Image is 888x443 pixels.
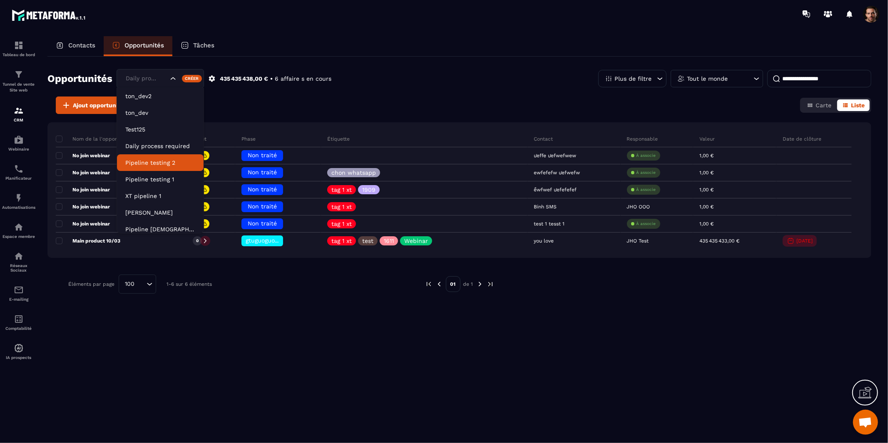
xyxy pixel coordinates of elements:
p: Phase [241,136,256,142]
p: No join webinar [56,152,110,159]
span: Non traité [248,220,277,227]
p: 6 affaire s en cours [275,75,331,83]
img: social-network [14,251,24,261]
p: 01 [446,276,460,292]
p: À associe [637,170,656,176]
span: Non traité [248,152,277,158]
div: Search for option [119,275,156,294]
a: automationsautomationsWebinaire [2,129,35,158]
div: Open chat [853,410,878,435]
img: automations [14,343,24,353]
p: Pipeline Christian [125,225,195,233]
p: Pipeline testing 1 [125,175,195,183]
span: Liste [851,102,865,109]
p: test [362,238,373,244]
span: Non traité [248,203,277,210]
p: Tout le monde [687,76,728,82]
button: Ajout opportunité [56,97,129,114]
input: Search for option [124,74,168,83]
span: Ajout opportunité [73,101,124,109]
p: Tâches [193,42,214,49]
a: formationformationTableau de bord [2,34,35,63]
a: Opportunités [104,36,172,56]
p: No join webinar [56,203,110,210]
p: ton_dev [125,109,195,117]
button: Carte [802,99,836,111]
p: JHO Test [627,238,649,244]
p: Test125 [125,125,195,134]
a: automationsautomationsAutomatisations [2,187,35,216]
p: tag 1 xt [331,238,352,244]
img: formation [14,69,24,79]
h2: Opportunités [47,70,112,87]
img: email [14,285,24,295]
a: Contacts [47,36,104,56]
p: Valeur [699,136,715,142]
p: CRM [2,118,35,122]
img: logo [12,7,87,22]
p: Date de clôture [783,136,821,142]
p: Webinaire [2,147,35,151]
p: 1,00 € [699,170,714,176]
p: Tableau de bord [2,52,35,57]
p: Webinar [404,238,428,244]
img: next [487,280,494,288]
p: 1,00 € [699,153,714,158]
p: Étiquette [327,136,350,142]
span: Non traité [248,169,277,176]
p: Éléments par page [68,281,114,287]
p: 1,00 € [699,187,714,193]
img: next [476,280,484,288]
p: No join webinar [56,169,110,176]
a: emailemailE-mailing [2,279,35,308]
a: accountantaccountantComptabilité [2,308,35,337]
p: ton_dev2 [125,92,195,100]
p: 1909 [362,187,376,193]
p: NGUYEN [125,208,195,217]
p: À associe [637,221,656,227]
p: Plus de filtre [614,76,652,82]
p: Comptabilité [2,326,35,331]
span: gtuguoguoigog [246,237,286,244]
p: Contact [534,136,553,142]
p: E-mailing [2,297,35,302]
p: tag 1 xt [331,221,352,227]
img: formation [14,106,24,116]
button: Liste [837,99,870,111]
p: Pipeline testing 2 [125,158,195,167]
img: formation [14,40,24,50]
a: automationsautomationsEspace membre [2,216,35,245]
img: automations [14,135,24,145]
p: No join webinar [56,186,110,193]
p: 1,00 € [699,221,714,227]
img: prev [425,280,433,288]
p: Opportunités [124,42,164,49]
p: Espace membre [2,234,35,239]
p: 0 [196,238,199,244]
p: Nom de la l'opportunité [56,136,131,142]
p: No join webinar [56,220,110,227]
p: IA prospects [2,355,35,360]
img: automations [14,193,24,203]
p: XT pipeline 1 [125,192,195,200]
span: 100 [122,280,137,289]
img: accountant [14,314,24,324]
p: de 1 [463,281,473,287]
a: formationformationTunnel de vente Site web [2,63,35,99]
p: 1,00 € [699,204,714,210]
input: Search for option [137,280,144,289]
p: 435 435 433,00 € [699,238,739,244]
span: Non traité [248,186,277,193]
p: chon whatsapp [331,170,376,176]
a: social-networksocial-networkRéseaux Sociaux [2,245,35,279]
p: 435 435 438,00 € [220,75,268,83]
p: Réseaux Sociaux [2,263,35,272]
p: Daily process required [125,142,195,150]
p: Planificateur [2,176,35,181]
p: JHO OOO [627,204,650,210]
div: Search for option [117,69,204,88]
span: Carte [816,102,831,109]
p: 1-6 sur 6 éléments [167,281,212,287]
p: Tunnel de vente Site web [2,82,35,93]
img: scheduler [14,164,24,174]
